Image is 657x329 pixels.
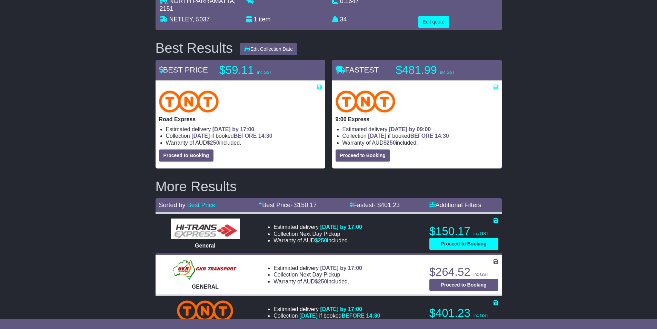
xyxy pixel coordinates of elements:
span: 250 [318,279,327,284]
p: $150.17 [429,224,498,238]
span: 401.23 [381,202,400,209]
p: $401.23 [429,306,498,320]
li: Collection [342,133,498,139]
p: $481.99 [396,63,482,77]
span: 14:30 [258,133,272,139]
span: 250 [387,140,396,146]
span: item [259,16,271,23]
span: Sorted by [159,202,186,209]
span: BEFORE [410,133,434,139]
span: 34 [340,16,347,23]
button: Proceed to Booking [429,238,498,250]
span: 14:30 [435,133,449,139]
span: 250 [210,140,219,146]
img: TNT Domestic: 9:00 Express [336,90,396,113]
span: Next Day Pickup [299,231,340,237]
span: [DATE] [368,133,386,139]
li: Estimated delivery [273,224,362,230]
p: 9:00 Express [336,116,498,123]
span: NETLEY [169,16,193,23]
span: 14:30 [366,313,380,319]
p: Road Express [159,116,322,123]
li: Warranty of AUD included. [166,139,322,146]
a: Best Price [187,202,216,209]
div: Best Results [152,40,237,56]
li: Collection [273,312,380,319]
span: 150.17 [298,202,317,209]
span: 250 [318,238,327,243]
li: Warranty of AUD included. [342,139,498,146]
img: TNT Domestic: Overnight Express [177,300,233,321]
span: [DATE] by 09:00 [389,126,431,132]
li: Estimated delivery [273,265,362,271]
span: 1 [254,16,257,23]
span: inc GST [257,70,272,75]
img: HiTrans (Machship): General [171,219,240,239]
span: - $ [374,202,400,209]
p: $59.11 [219,63,306,77]
span: Next Day Pickup [299,272,340,278]
button: Proceed to Booking [429,279,498,291]
img: TNT Domestic: Road Express [159,90,219,113]
span: [DATE] by 17:00 [212,126,255,132]
span: if booked [368,133,449,139]
button: Edit Collection Date [240,43,297,55]
h2: More Results [156,179,502,194]
span: [DATE] [299,313,318,319]
span: - $ [290,202,317,209]
li: Warranty of AUD included. [273,278,362,285]
button: Edit quote [418,16,449,28]
span: inc GST [440,70,455,75]
img: GKR: GENERAL [172,259,238,280]
span: General [195,243,216,249]
li: Warranty of AUD included. [273,237,362,244]
span: FASTEST [336,66,379,74]
span: [DATE] by 17:00 [320,265,362,271]
button: Proceed to Booking [159,149,213,162]
span: inc GST [474,272,488,277]
span: $ [315,238,327,243]
span: , 5037 [192,16,210,23]
span: $ [384,140,396,146]
a: Best Price- $150.17 [258,202,317,209]
li: Estimated delivery [166,126,322,133]
li: Estimated delivery [273,306,380,312]
span: GENERAL [192,284,219,290]
span: BEST PRICE [159,66,208,74]
span: BEFORE [234,133,257,139]
span: if booked [299,313,380,319]
span: inc GST [474,231,488,236]
a: Additional Filters [429,202,481,209]
span: $ [207,140,219,146]
span: inc GST [474,313,488,318]
span: [DATE] by 17:00 [320,306,362,312]
span: if booked [191,133,272,139]
li: Collection [166,133,322,139]
span: [DATE] by 17:00 [320,224,362,230]
li: Collection [273,271,362,278]
span: $ [315,279,327,284]
span: BEFORE [341,313,365,319]
li: Estimated delivery [342,126,498,133]
li: Collection [273,231,362,237]
p: $264.52 [429,265,498,279]
span: [DATE] [191,133,210,139]
button: Proceed to Booking [336,149,390,162]
a: Fastest- $401.23 [349,202,400,209]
